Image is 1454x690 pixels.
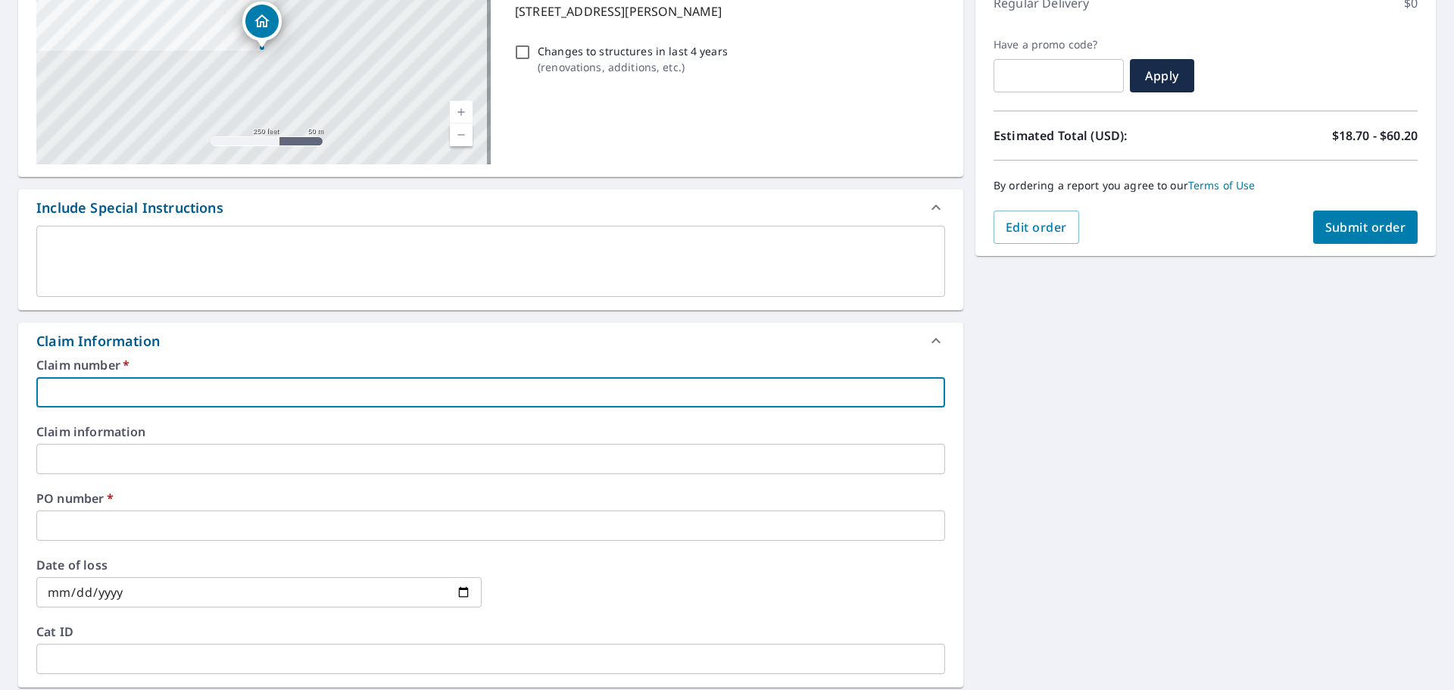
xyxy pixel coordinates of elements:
[1006,219,1067,236] span: Edit order
[538,59,728,75] p: ( renovations, additions, etc. )
[1188,178,1256,192] a: Terms of Use
[450,123,473,146] a: Current Level 17, Zoom Out
[538,43,728,59] p: Changes to structures in last 4 years
[1332,126,1418,145] p: $18.70 - $60.20
[18,189,963,226] div: Include Special Instructions
[36,359,945,371] label: Claim number
[36,559,482,571] label: Date of loss
[1325,219,1406,236] span: Submit order
[994,211,1079,244] button: Edit order
[36,492,945,504] label: PO number
[450,101,473,123] a: Current Level 17, Zoom In
[994,179,1418,192] p: By ordering a report you agree to our
[242,2,282,48] div: Dropped pin, building 1, Residential property, 7805 W Berretta Cir Sioux Falls, SD 57106
[515,2,939,20] p: [STREET_ADDRESS][PERSON_NAME]
[36,198,223,218] div: Include Special Instructions
[36,331,160,351] div: Claim Information
[994,38,1124,52] label: Have a promo code?
[36,626,945,638] label: Cat ID
[1313,211,1418,244] button: Submit order
[18,323,963,359] div: Claim Information
[1130,59,1194,92] button: Apply
[994,126,1206,145] p: Estimated Total (USD):
[1142,67,1182,84] span: Apply
[36,426,945,438] label: Claim information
